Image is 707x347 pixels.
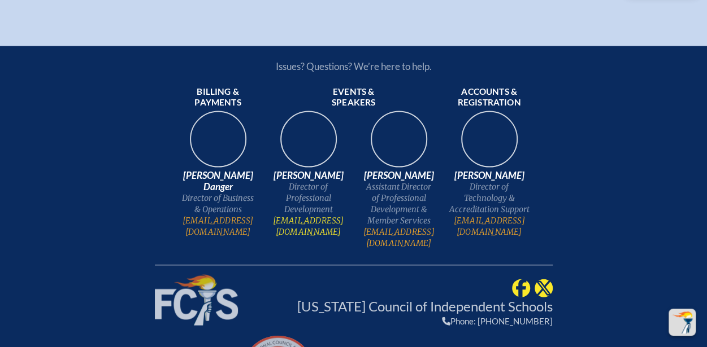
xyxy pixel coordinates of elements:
[535,282,553,292] a: FCIS @ Twitter (@FCISNews)
[297,298,553,314] a: [US_STATE] Council of Independent Schools
[182,108,254,180] img: 9c64f3fb-7776-47f4-83d7-46a341952595
[155,60,553,72] p: Issues? Questions? We’re here to help.
[297,316,553,326] div: Phone: [PHONE_NUMBER]
[268,181,349,215] span: Director of Professional Development
[363,108,435,180] img: 545ba9c4-c691-43d5-86fb-b0a622cbeb82
[453,108,526,180] img: b1ee34a6-5a78-4519-85b2-7190c4823173
[155,275,238,326] img: Florida Council of Independent Schools
[669,309,696,336] button: Scroll Top
[313,86,394,109] span: Events & speakers
[268,215,349,238] a: [EMAIL_ADDRESS][DOMAIN_NAME]
[177,170,259,192] span: [PERSON_NAME] Danger
[358,226,440,249] a: [EMAIL_ADDRESS][DOMAIN_NAME]
[671,311,693,333] img: To the top
[358,170,440,181] span: [PERSON_NAME]
[177,192,259,215] span: Director of Business & Operations
[449,215,530,238] a: [EMAIL_ADDRESS][DOMAIN_NAME]
[272,108,345,180] img: 94e3d245-ca72-49ea-9844-ae84f6d33c0f
[177,86,259,109] span: Billing & payments
[449,181,530,215] span: Director of Technology & Accreditation Support
[268,170,349,181] span: [PERSON_NAME]
[512,282,530,292] a: FCIS @ Facebook (FloridaCouncilofIndependentSchools)
[449,86,530,109] span: Accounts & registration
[177,215,259,238] a: [EMAIL_ADDRESS][DOMAIN_NAME]
[358,181,440,226] span: Assistant Director of Professional Development & Member Services
[449,170,530,181] span: [PERSON_NAME]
